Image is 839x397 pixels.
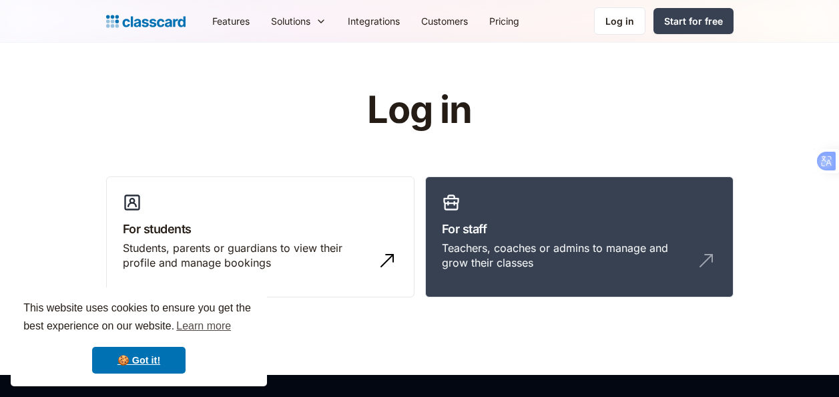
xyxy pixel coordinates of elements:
[123,220,398,238] h3: For students
[605,14,634,28] div: Log in
[271,14,310,28] div: Solutions
[425,176,734,298] a: For staffTeachers, coaches or admins to manage and grow their classes
[123,241,371,271] div: Students, parents or guardians to view their profile and manage bookings
[594,7,645,35] a: Log in
[410,6,479,36] a: Customers
[442,241,690,271] div: Teachers, coaches or admins to manage and grow their classes
[11,287,267,386] div: cookieconsent
[106,176,414,298] a: For studentsStudents, parents or guardians to view their profile and manage bookings
[260,6,337,36] div: Solutions
[442,220,717,238] h3: For staff
[337,6,410,36] a: Integrations
[202,6,260,36] a: Features
[23,300,254,336] span: This website uses cookies to ensure you get the best experience on our website.
[92,347,186,374] a: dismiss cookie message
[174,316,233,336] a: learn more about cookies
[208,90,631,131] h1: Log in
[106,12,186,31] a: home
[664,14,723,28] div: Start for free
[479,6,530,36] a: Pricing
[653,8,734,34] a: Start for free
